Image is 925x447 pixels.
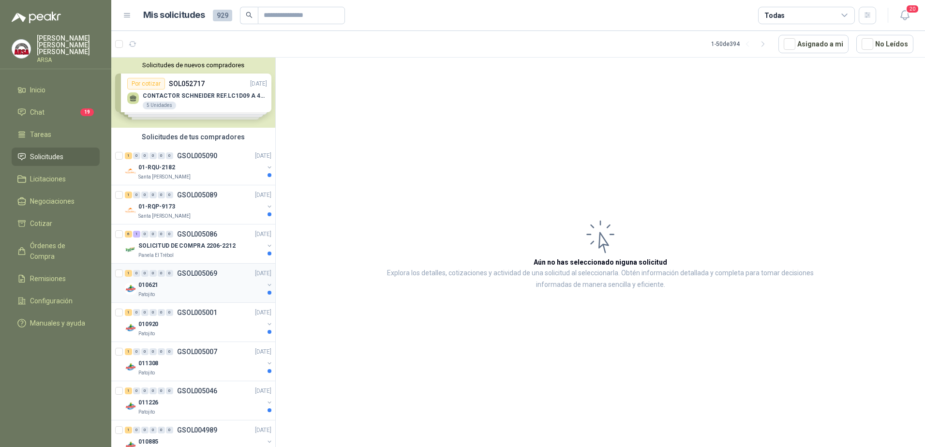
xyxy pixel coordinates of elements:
[138,437,158,447] p: 010885
[125,268,273,298] a: 1 0 0 0 0 0 GSOL005069[DATE] Company Logo010621Patojito
[138,369,155,377] p: Patojito
[149,231,157,238] div: 0
[37,35,100,55] p: [PERSON_NAME] [PERSON_NAME] [PERSON_NAME]
[30,85,45,95] span: Inicio
[125,244,136,255] img: Company Logo
[12,103,100,121] a: Chat19
[138,281,158,290] p: 010621
[166,192,173,198] div: 0
[138,408,155,416] p: Patojito
[149,427,157,433] div: 0
[125,189,273,220] a: 1 0 0 0 0 0 GSOL005089[DATE] Company Logo01-RQP-9173Santa [PERSON_NAME]
[12,81,100,99] a: Inicio
[177,387,217,394] p: GSOL005046
[255,426,271,435] p: [DATE]
[141,309,149,316] div: 0
[534,257,667,268] h3: Aún no has seleccionado niguna solicitud
[138,202,175,211] p: 01-RQP-9173
[149,348,157,355] div: 0
[12,237,100,266] a: Órdenes de Compra
[906,4,919,14] span: 20
[12,40,30,58] img: Company Logo
[764,10,785,21] div: Todas
[111,128,275,146] div: Solicitudes de tus compradores
[111,58,275,128] div: Solicitudes de nuevos compradoresPor cotizarSOL052717[DATE] CONTACTOR SCHNEIDER REF.LC1D09 A 440V...
[138,330,155,338] p: Patojito
[158,270,165,277] div: 0
[158,309,165,316] div: 0
[30,318,85,328] span: Manuales y ayuda
[166,387,173,394] div: 0
[133,348,140,355] div: 0
[255,387,271,396] p: [DATE]
[166,270,173,277] div: 0
[177,152,217,159] p: GSOL005090
[30,174,66,184] span: Licitaciones
[133,427,140,433] div: 0
[177,348,217,355] p: GSOL005007
[133,309,140,316] div: 0
[166,427,173,433] div: 0
[255,269,271,278] p: [DATE]
[30,218,52,229] span: Cotizar
[138,359,158,368] p: 011308
[125,231,132,238] div: 6
[12,148,100,166] a: Solicitudes
[149,270,157,277] div: 0
[149,309,157,316] div: 0
[125,307,273,338] a: 1 0 0 0 0 0 GSOL005001[DATE] Company Logo010920Patojito
[133,192,140,198] div: 0
[30,240,90,262] span: Órdenes de Compra
[12,292,100,310] a: Configuración
[255,308,271,317] p: [DATE]
[125,309,132,316] div: 1
[166,348,173,355] div: 0
[141,387,149,394] div: 0
[177,427,217,433] p: GSOL004989
[138,163,175,172] p: 01-RQU-2182
[125,205,136,216] img: Company Logo
[255,230,271,239] p: [DATE]
[141,270,149,277] div: 0
[177,309,217,316] p: GSOL005001
[37,57,100,63] p: ARSA
[12,125,100,144] a: Tareas
[125,385,273,416] a: 1 0 0 0 0 0 GSOL005046[DATE] Company Logo011226Patojito
[255,191,271,200] p: [DATE]
[141,231,149,238] div: 0
[125,228,273,259] a: 6 1 0 0 0 0 GSOL005086[DATE] Company LogoSOLICITUD DE COMPRA 2206-2212Panela El Trébol
[30,151,63,162] span: Solicitudes
[141,348,149,355] div: 0
[158,387,165,394] div: 0
[246,12,253,18] span: search
[12,314,100,332] a: Manuales y ayuda
[125,348,132,355] div: 1
[12,192,100,210] a: Negociaciones
[255,151,271,161] p: [DATE]
[158,348,165,355] div: 0
[177,270,217,277] p: GSOL005069
[158,152,165,159] div: 0
[125,401,136,412] img: Company Logo
[80,108,94,116] span: 19
[166,231,173,238] div: 0
[778,35,849,53] button: Asignado a mi
[30,296,73,306] span: Configuración
[141,192,149,198] div: 0
[125,346,273,377] a: 1 0 0 0 0 0 GSOL005007[DATE] Company Logo011308Patojito
[138,398,158,407] p: 011226
[30,107,45,118] span: Chat
[143,8,205,22] h1: Mis solicitudes
[30,196,75,207] span: Negociaciones
[138,252,174,259] p: Panela El Trébol
[166,152,173,159] div: 0
[115,61,271,69] button: Solicitudes de nuevos compradores
[138,173,191,181] p: Santa [PERSON_NAME]
[133,152,140,159] div: 0
[30,273,66,284] span: Remisiones
[177,231,217,238] p: GSOL005086
[141,152,149,159] div: 0
[12,170,100,188] a: Licitaciones
[166,309,173,316] div: 0
[133,387,140,394] div: 0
